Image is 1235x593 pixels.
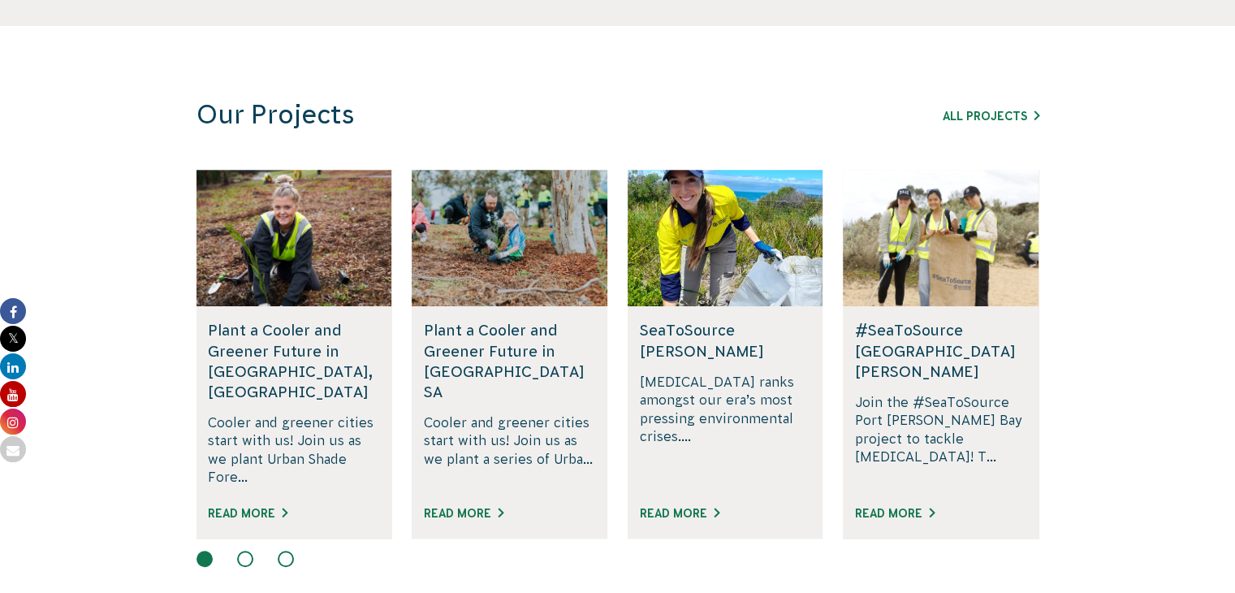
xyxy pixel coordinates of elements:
[855,507,935,520] a: Read More
[208,413,379,487] p: Cooler and greener cities start with us! Join us as we plant Urban Shade Fore...
[196,99,820,131] h3: Our Projects
[208,507,287,520] a: Read More
[640,320,811,361] h5: SeaToSource [PERSON_NAME]
[424,320,595,402] h5: Plant a Cooler and Greener Future in [GEOGRAPHIC_DATA] SA
[424,413,595,487] p: Cooler and greener cities start with us! Join us as we plant a series of Urba...
[424,507,503,520] a: Read More
[208,320,379,402] h5: Plant a Cooler and Greener Future in [GEOGRAPHIC_DATA], [GEOGRAPHIC_DATA]
[855,320,1026,382] h5: #SeaToSource [GEOGRAPHIC_DATA][PERSON_NAME]
[640,507,719,520] a: Read More
[640,373,811,487] p: [MEDICAL_DATA] ranks amongst our era’s most pressing environmental crises....
[943,110,1039,123] a: All Projects
[855,393,1026,487] p: Join the #SeaToSource Port [PERSON_NAME] Bay project to tackle [MEDICAL_DATA]! T...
